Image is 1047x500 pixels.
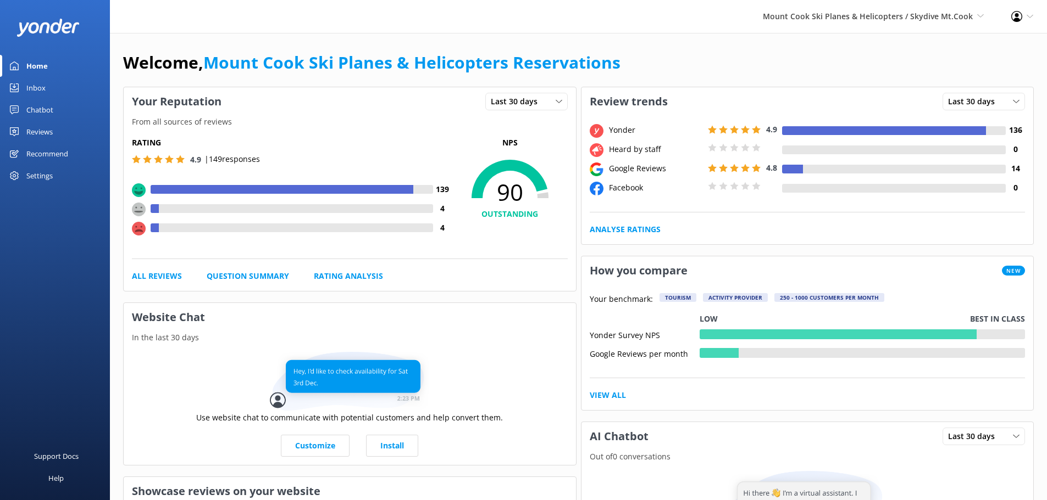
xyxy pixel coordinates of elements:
[606,124,705,136] div: Yonder
[132,137,452,149] h5: Rating
[1006,182,1025,194] h4: 0
[314,270,383,282] a: Rating Analysis
[590,389,626,401] a: View All
[452,178,568,206] span: 90
[452,208,568,220] h4: OUTSTANDING
[433,203,452,215] h4: 4
[124,332,576,344] p: In the last 30 days
[581,256,696,285] h3: How you compare
[590,293,653,306] p: Your benchmark:
[433,222,452,234] h4: 4
[970,313,1025,325] p: Best in class
[766,162,777,173] span: 4.8
[26,55,48,77] div: Home
[948,95,1001,108] span: Last 30 days
[763,11,973,21] span: Mount Cook Ski Planes & Helicopters / Skydive Mt.Cook
[196,412,503,424] p: Use website chat to communicate with potential customers and help convert them.
[190,154,201,165] span: 4.9
[590,223,661,235] a: Analyse Ratings
[366,435,418,457] a: Install
[1006,124,1025,136] h4: 136
[606,143,705,155] div: Heard by staff
[123,49,621,76] h1: Welcome,
[1006,162,1025,175] h4: 14
[48,467,64,489] div: Help
[281,435,350,457] a: Customize
[581,451,1034,463] p: Out of 0 conversations
[581,422,657,451] h3: AI Chatbot
[270,352,429,412] img: conversation...
[700,313,718,325] p: Low
[124,303,576,332] h3: Website Chat
[124,116,576,128] p: From all sources of reviews
[124,87,230,116] h3: Your Reputation
[16,19,80,37] img: yonder-white-logo.png
[26,165,53,187] div: Settings
[1002,266,1025,276] span: New
[207,270,289,282] a: Question Summary
[26,77,46,99] div: Inbox
[606,182,705,194] div: Facebook
[766,124,777,134] span: 4.9
[26,143,68,165] div: Recommend
[26,99,53,121] div: Chatbot
[660,293,696,302] div: Tourism
[774,293,884,302] div: 250 - 1000 customers per month
[606,162,705,175] div: Google Reviews
[491,95,544,108] span: Last 30 days
[581,87,676,116] h3: Review trends
[204,153,260,165] p: | 149 responses
[1006,143,1025,155] h4: 0
[590,329,700,339] div: Yonder Survey NPS
[948,430,1001,442] span: Last 30 days
[703,293,768,302] div: Activity Provider
[26,121,53,143] div: Reviews
[34,445,79,467] div: Support Docs
[132,270,182,282] a: All Reviews
[452,137,568,149] p: NPS
[433,183,452,195] h4: 139
[590,348,700,358] div: Google Reviews per month
[203,51,621,74] a: Mount Cook Ski Planes & Helicopters Reservations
